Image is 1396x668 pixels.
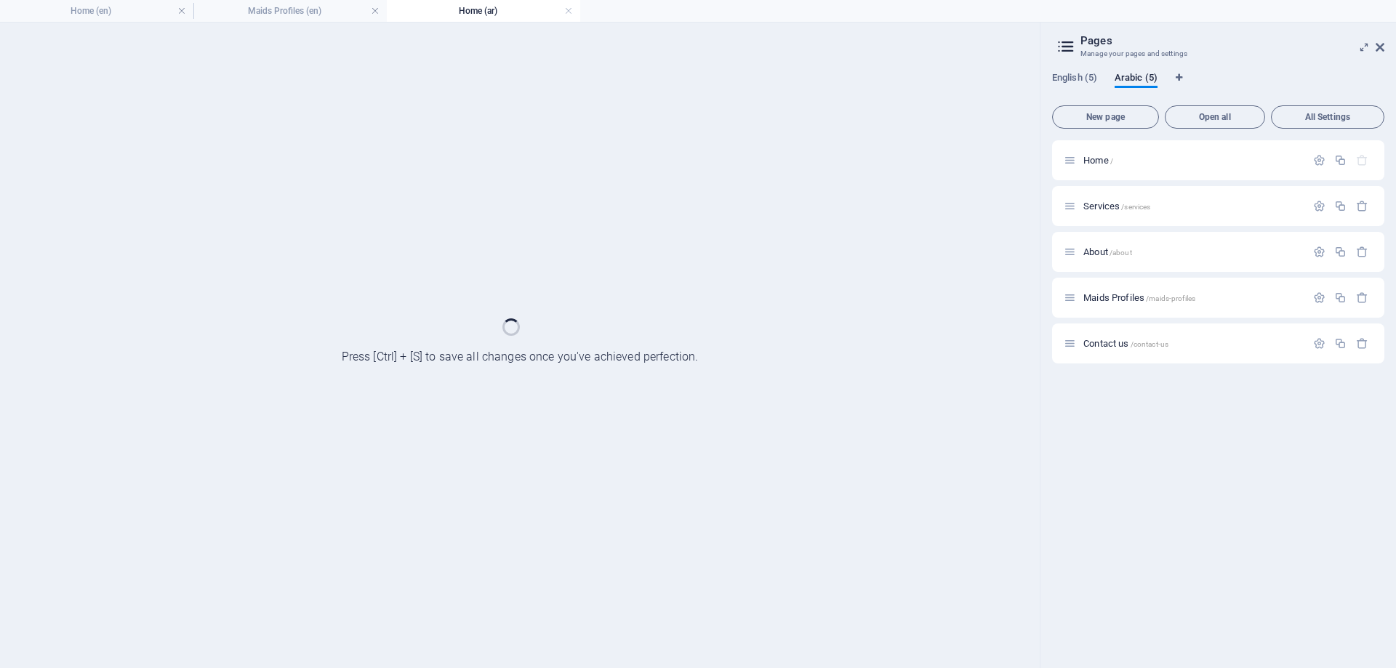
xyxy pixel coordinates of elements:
span: Click to open page [1083,292,1195,303]
div: Contact us/contact-us [1079,339,1306,348]
span: New page [1059,113,1152,121]
div: Settings [1313,337,1325,350]
h4: Home (ar) [387,3,580,19]
button: Open all [1165,105,1265,129]
div: Remove [1356,291,1368,304]
span: /maids-profiles [1146,294,1195,302]
div: Settings [1313,291,1325,304]
div: Services/services [1079,201,1306,211]
span: /contact-us [1131,340,1169,348]
h2: Pages [1080,34,1384,47]
div: The startpage cannot be deleted [1356,154,1368,166]
h3: Manage your pages and settings [1080,47,1355,60]
button: All Settings [1271,105,1384,129]
span: English (5) [1052,69,1097,89]
span: Click to open page [1083,246,1132,257]
div: Settings [1313,246,1325,258]
button: New page [1052,105,1159,129]
div: Duplicate [1334,291,1347,304]
span: /about [1110,249,1132,257]
div: Remove [1356,246,1368,258]
div: Maids Profiles/maids-profiles [1079,293,1306,302]
span: Click to open page [1083,338,1168,349]
h4: Maids Profiles (en) [193,3,387,19]
span: Arabic (5) [1115,69,1158,89]
span: All Settings [1277,113,1378,121]
div: Duplicate [1334,154,1347,166]
span: /services [1121,203,1150,211]
div: Remove [1356,200,1368,212]
div: Duplicate [1334,246,1347,258]
div: Remove [1356,337,1368,350]
div: Home/ [1079,156,1306,165]
div: Duplicate [1334,337,1347,350]
span: Click to open page [1083,201,1150,212]
span: Click to open page [1083,155,1113,166]
span: / [1110,157,1113,165]
div: Settings [1313,154,1325,166]
div: Settings [1313,200,1325,212]
div: Language Tabs [1052,72,1384,100]
div: About/about [1079,247,1306,257]
span: Open all [1171,113,1259,121]
div: Duplicate [1334,200,1347,212]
